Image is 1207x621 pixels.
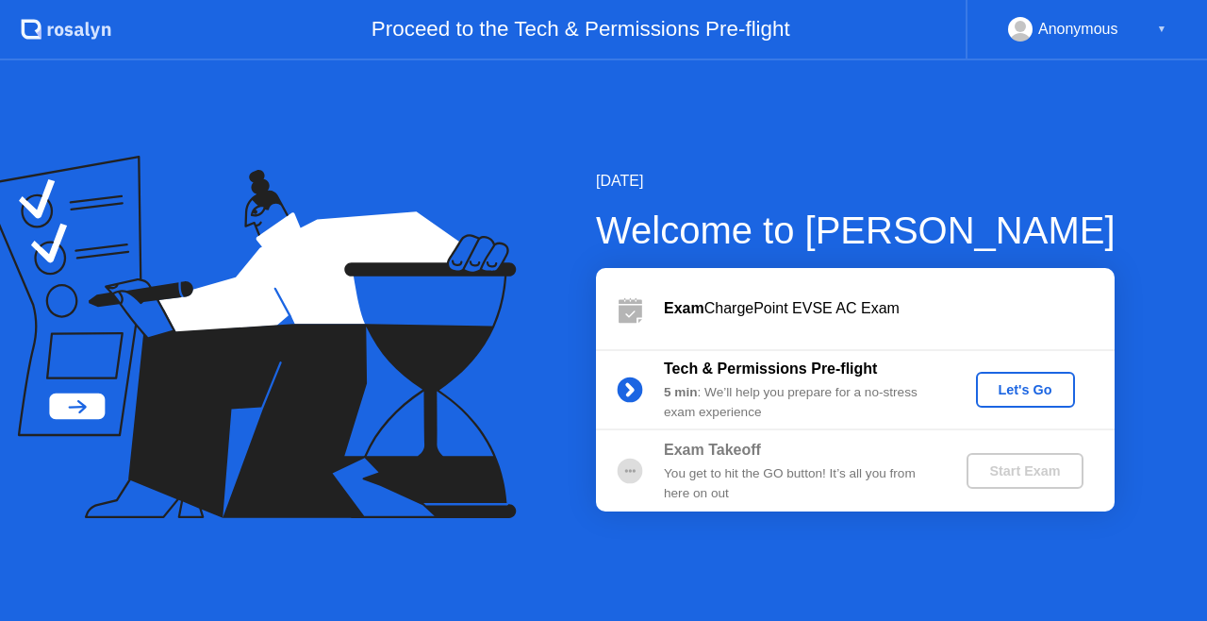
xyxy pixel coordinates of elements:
div: [DATE] [596,170,1116,193]
div: Welcome to [PERSON_NAME] [596,202,1116,259]
b: Exam [664,300,704,316]
button: Let's Go [976,372,1075,408]
div: : We’ll help you prepare for a no-stress exam experience [664,383,935,422]
div: ▼ [1157,17,1166,42]
div: Let's Go [984,382,1067,397]
div: ChargePoint EVSE AC Exam [664,297,1115,320]
div: Anonymous [1038,17,1118,42]
div: Start Exam [974,463,1075,478]
div: You get to hit the GO button! It’s all you from here on out [664,464,935,503]
button: Start Exam [967,453,1083,489]
b: Tech & Permissions Pre-flight [664,361,877,377]
b: Exam Takeoff [664,442,761,458]
b: 5 min [664,385,698,399]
